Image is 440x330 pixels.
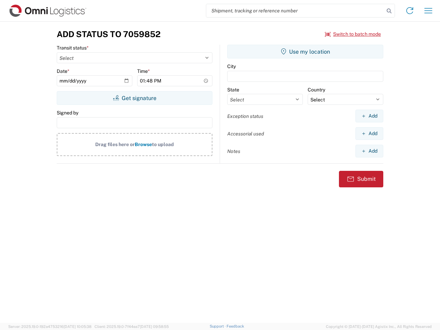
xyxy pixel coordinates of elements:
[308,87,325,93] label: Country
[227,148,240,154] label: Notes
[57,45,89,51] label: Transit status
[227,45,383,58] button: Use my location
[210,324,227,328] a: Support
[140,324,169,329] span: [DATE] 09:58:55
[135,142,152,147] span: Browse
[227,113,263,119] label: Exception status
[355,145,383,157] button: Add
[355,110,383,122] button: Add
[339,171,383,187] button: Submit
[8,324,91,329] span: Server: 2025.19.0-192a4753216
[227,63,236,69] label: City
[325,29,381,40] button: Switch to batch mode
[355,127,383,140] button: Add
[227,87,239,93] label: State
[57,91,212,105] button: Get signature
[57,68,69,74] label: Date
[152,142,174,147] span: to upload
[227,131,264,137] label: Accessorial used
[64,324,91,329] span: [DATE] 10:05:38
[206,4,384,17] input: Shipment, tracking or reference number
[227,324,244,328] a: Feedback
[95,324,169,329] span: Client: 2025.19.0-7f44ea7
[326,323,432,330] span: Copyright © [DATE]-[DATE] Agistix Inc., All Rights Reserved
[57,29,161,39] h3: Add Status to 7059852
[137,68,150,74] label: Time
[57,110,78,116] label: Signed by
[95,142,135,147] span: Drag files here or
